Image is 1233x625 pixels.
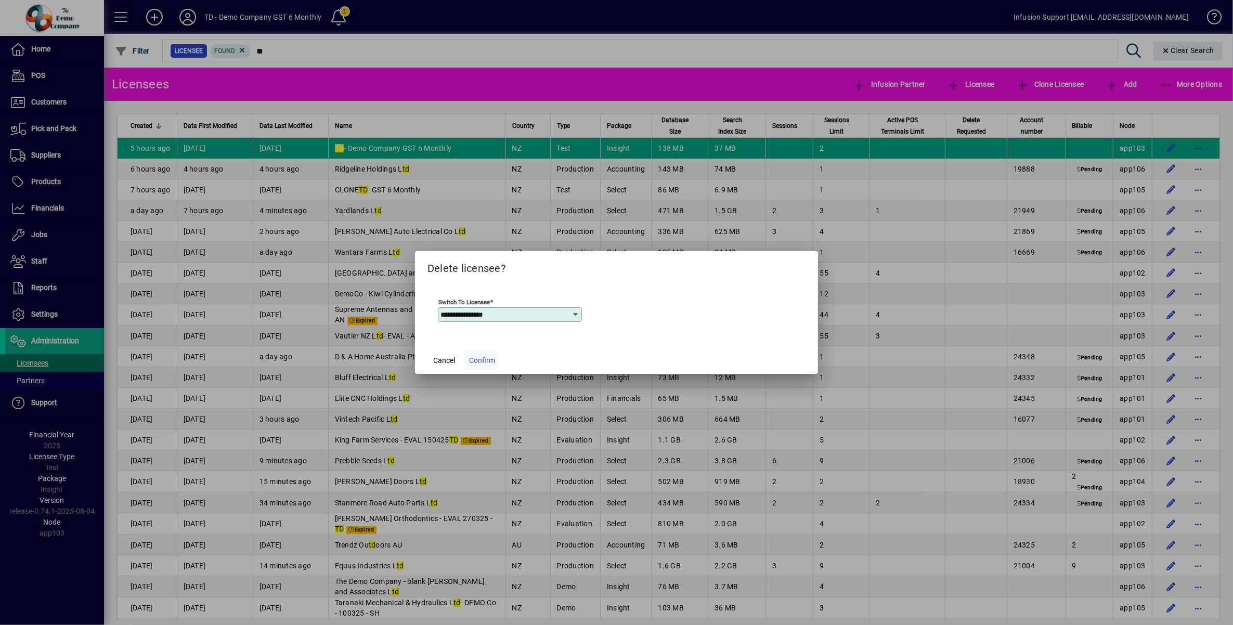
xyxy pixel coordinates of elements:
span: Confirm [469,355,495,366]
mat-label: Switch to licensee [438,298,490,306]
button: Cancel [427,351,461,370]
button: Confirm [465,351,499,370]
span: Cancel [433,355,455,366]
h2: Delete licensee? [415,251,818,281]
